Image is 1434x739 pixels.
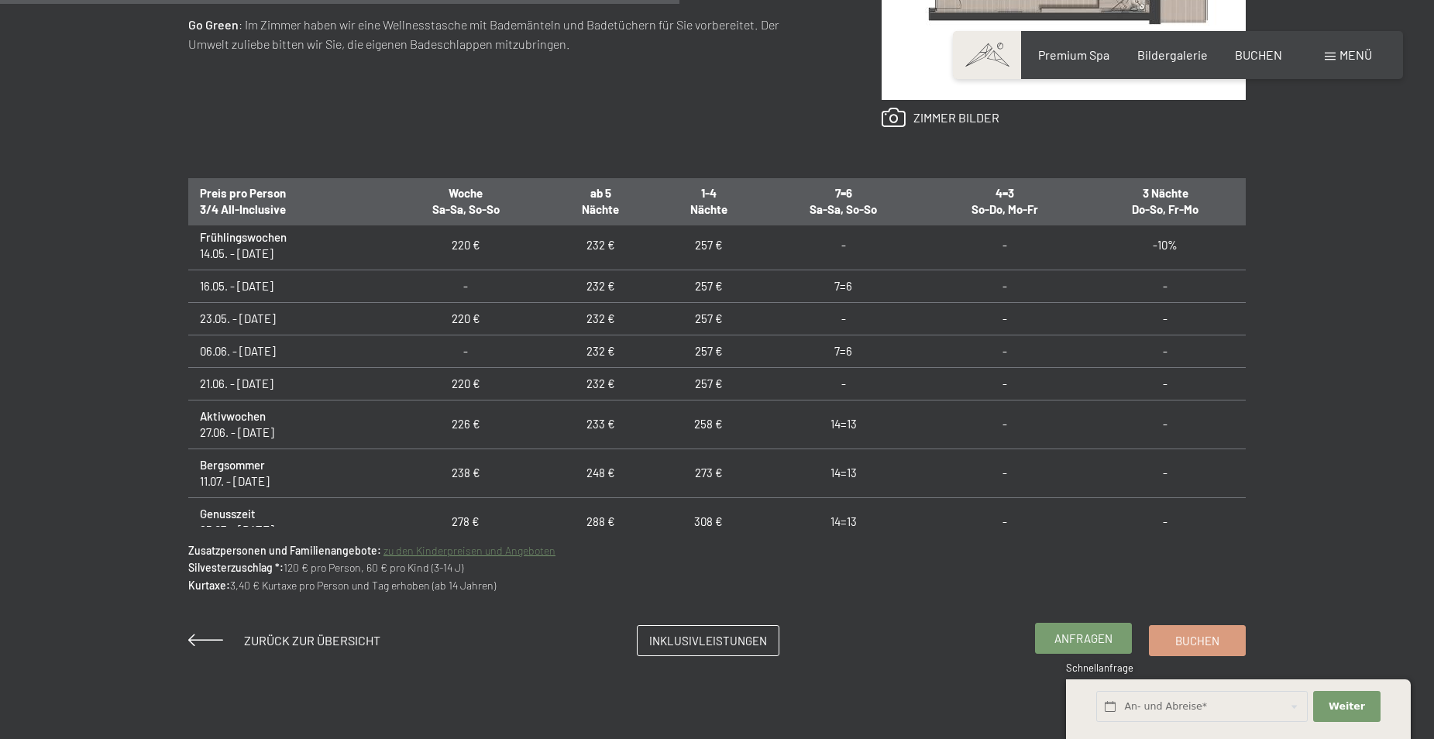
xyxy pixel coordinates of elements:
a: zu den Kinderpreisen und Angeboten [383,544,555,557]
td: 232 € [547,270,655,302]
td: - [1085,449,1246,497]
th: 3 Nächte Do-So, Fr-Mo [1085,177,1246,225]
strong: Frühlingswochen [200,230,287,244]
td: - [762,221,924,270]
td: 7=6 [762,270,924,302]
th: Woche Sa-Sa, So-So [385,177,547,225]
td: - [924,302,1085,335]
td: - [385,270,547,302]
td: 238 € [385,449,547,497]
span: Anfragen [1054,631,1112,647]
td: - [1085,302,1246,335]
td: - [924,221,1085,270]
th: 4=3 So-Do, Mo-Fr [924,177,1085,225]
td: 14=13 [762,449,924,497]
td: 7=6 [762,335,924,367]
th: 7=6 Sa-Sa, So-So [762,177,924,225]
span: Weiter [1329,699,1365,713]
td: 232 € [547,367,655,400]
td: 220 € [385,302,547,335]
td: - [1085,400,1246,449]
td: 233 € [547,400,655,449]
td: 288 € [547,497,655,546]
td: 278 € [385,497,547,546]
td: - [1085,270,1246,302]
a: Premium Spa [1038,47,1109,62]
td: - [1085,497,1246,546]
td: - [924,335,1085,367]
td: 257 € [655,270,762,302]
span: Schnellanfrage [1066,662,1133,674]
td: 248 € [547,449,655,497]
strong: Bergsommer [200,458,265,472]
td: 258 € [655,400,762,449]
td: 11.07. - [DATE] [188,449,385,497]
a: Anfragen [1036,624,1131,653]
td: -10% [1085,221,1246,270]
a: BUCHEN [1235,47,1282,62]
td: 220 € [385,221,547,270]
th: ab 5 Nächte [547,177,655,225]
td: - [924,367,1085,400]
p: : Im Zimmer haben wir eine Wellnesstasche mit Bademänteln und Badetüchern für Sie vorbereitet. De... [188,15,820,54]
td: 23.05. - [DATE] [188,302,385,335]
p: 120 € pro Person, 60 € pro Kind (3-14 J) 3,40 € Kurtaxe pro Person und Tag erhoben (ab 14 Jahren) [188,542,1246,594]
td: 27.06. - [DATE] [188,400,385,449]
strong: Silvesterzuschlag *: [188,561,284,574]
td: 273 € [655,449,762,497]
strong: Go Green [188,17,239,32]
a: Inklusivleistungen [638,626,779,655]
td: 21.06. - [DATE] [188,367,385,400]
td: 226 € [385,400,547,449]
td: - [1085,367,1246,400]
td: 232 € [547,221,655,270]
td: - [1085,335,1246,367]
td: - [762,367,924,400]
td: - [924,400,1085,449]
strong: Genusszeit [200,507,256,521]
td: 257 € [655,367,762,400]
td: - [924,449,1085,497]
strong: Kurtaxe: [188,579,230,592]
a: Bildergalerie [1137,47,1208,62]
td: 16.05. - [DATE] [188,270,385,302]
td: 14=13 [762,497,924,546]
span: Zurück zur Übersicht [244,633,380,648]
button: Weiter [1313,691,1380,723]
td: 14.05. - [DATE] [188,221,385,270]
a: Buchen [1150,626,1245,655]
td: 14=13 [762,400,924,449]
td: 232 € [547,302,655,335]
td: 220 € [385,367,547,400]
span: Menü [1339,47,1372,62]
span: Buchen [1175,633,1219,649]
strong: Zusatzpersonen und Familienangebote: [188,544,381,557]
td: - [924,497,1085,546]
td: - [924,270,1085,302]
td: 257 € [655,335,762,367]
strong: Aktivwochen [200,409,266,423]
a: Zurück zur Übersicht [188,633,380,648]
td: - [762,302,924,335]
td: - [385,335,547,367]
th: 1-4 Nächte [655,177,762,225]
td: 257 € [655,221,762,270]
td: 25.07. - [DATE] [188,497,385,546]
td: 232 € [547,335,655,367]
span: Inklusivleistungen [649,633,767,649]
td: 06.06. - [DATE] [188,335,385,367]
th: Preis pro Person 3/4 All-Inclusive [188,177,385,225]
td: 308 € [655,497,762,546]
td: 257 € [655,302,762,335]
